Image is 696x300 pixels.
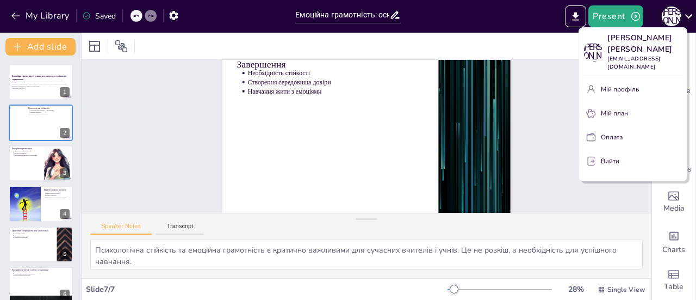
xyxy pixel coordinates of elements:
[601,109,628,118] font: Мій план
[601,133,623,142] font: Оплата
[583,105,682,122] button: Мій план
[607,33,675,54] font: [PERSON_NAME] [PERSON_NAME]
[601,85,639,94] font: Мій профіль
[583,128,682,146] button: Оплата
[583,152,682,170] button: Вийти
[583,33,601,70] font: О [PERSON_NAME]
[607,55,661,71] font: [EMAIL_ADDRESS][DOMAIN_NAME]
[583,81,682,98] button: Мій профіль
[601,157,619,166] font: Вийти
